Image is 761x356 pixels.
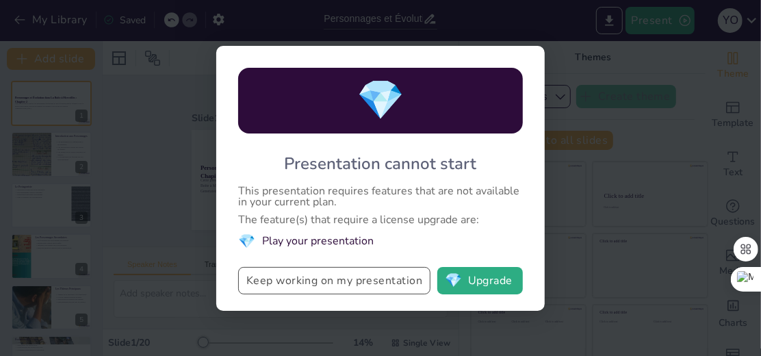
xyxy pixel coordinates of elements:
span: diamond [357,74,404,127]
div: The feature(s) that require a license upgrade are: [238,214,523,225]
div: Presentation cannot start [285,153,477,175]
button: diamondUpgrade [437,267,523,294]
li: Play your presentation [238,232,523,251]
span: diamond [238,232,255,251]
div: This presentation requires features that are not available in your current plan. [238,186,523,207]
span: diamond [445,274,462,288]
button: Keep working on my presentation [238,267,430,294]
